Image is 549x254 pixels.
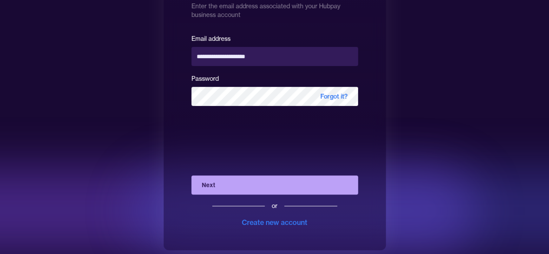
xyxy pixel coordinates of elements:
label: Email address [191,35,230,43]
label: Password [191,75,219,82]
div: Create new account [242,217,307,228]
span: Forgot it? [310,87,358,106]
div: or [272,201,277,210]
button: Next [191,175,358,195]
